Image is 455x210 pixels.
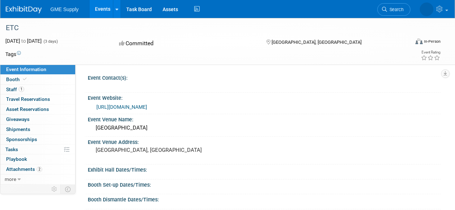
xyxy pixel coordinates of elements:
span: [DATE] [DATE] [5,38,42,44]
td: Toggle Event Tabs [61,185,76,194]
span: Booth [6,76,28,82]
div: Event Website: [88,93,441,102]
div: In-Person [424,39,441,44]
div: Event Format [377,37,441,48]
a: Giveaways [0,115,75,124]
div: Exhibit Hall Dates/Times: [88,164,441,173]
td: Personalize Event Tab Strip [48,185,61,194]
span: Search [387,7,404,12]
a: Travel Reservations [0,94,75,104]
span: to [20,38,27,44]
div: Booth Set-up Dates/Times: [88,179,441,188]
div: Event Venue Name: [88,114,441,123]
span: Travel Reservations [6,96,50,102]
a: Attachments2 [0,164,75,174]
a: Search [377,3,410,16]
i: Booth reservation complete [23,77,27,81]
span: Asset Reservations [6,106,49,112]
img: ExhibitDay [6,6,42,13]
span: Attachments [6,166,42,172]
span: GME Supply [50,6,79,12]
a: Playbook [0,154,75,164]
div: Event Contact(s): [88,73,441,81]
span: Playbook [6,156,27,162]
a: Shipments [0,125,75,134]
div: Event Venue Address: [88,137,441,146]
span: more [5,176,16,182]
a: more [0,174,75,184]
span: Sponsorships [6,136,37,142]
span: 2 [37,167,42,172]
pre: [GEOGRAPHIC_DATA], [GEOGRAPHIC_DATA] [96,147,227,153]
div: Event Rating [421,51,440,54]
span: Event Information [6,66,46,72]
span: (3 days) [43,39,58,44]
a: Tasks [0,145,75,154]
div: Booth Dismantle Dates/Times: [88,194,441,203]
img: Scott Connor [420,3,433,16]
img: Format-Inperson.png [415,38,423,44]
a: [URL][DOMAIN_NAME] [96,104,147,110]
td: Tags [5,51,21,58]
span: [GEOGRAPHIC_DATA], [GEOGRAPHIC_DATA] [272,39,361,45]
div: ETC [3,22,404,34]
div: [GEOGRAPHIC_DATA] [93,122,435,134]
span: Shipments [6,126,30,132]
a: Asset Reservations [0,104,75,114]
span: Tasks [5,146,18,152]
span: Giveaways [6,116,29,122]
a: Staff1 [0,85,75,94]
div: Committed [117,37,255,50]
span: 1 [19,87,24,92]
a: Booth [0,75,75,84]
a: Sponsorships [0,135,75,144]
a: Event Information [0,65,75,74]
span: Staff [6,87,24,92]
